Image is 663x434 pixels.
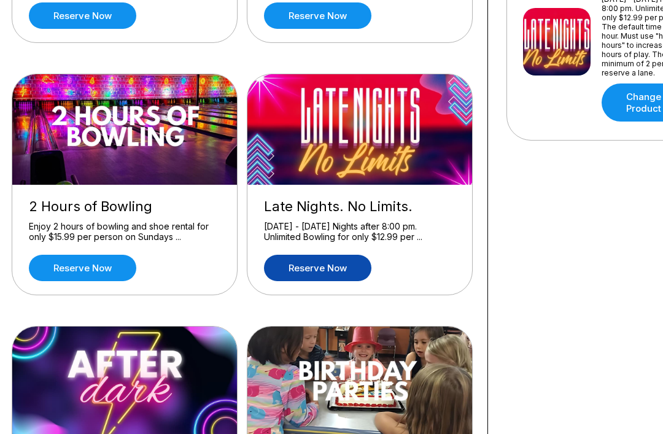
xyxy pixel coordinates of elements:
[264,221,456,242] div: [DATE] - [DATE] Nights after 8:00 pm. Unlimited Bowling for only $12.99 per ...
[12,74,238,185] img: 2 Hours of Bowling
[29,221,220,242] div: Enjoy 2 hours of bowling and shoe rental for only $15.99 per person on Sundays ...
[264,198,456,215] div: Late Nights. No Limits.
[29,255,136,281] a: Reserve now
[247,74,473,185] img: Late Nights. No Limits.
[264,2,371,29] a: Reserve now
[29,198,220,215] div: 2 Hours of Bowling
[264,255,371,281] a: Reserve now
[523,8,591,76] img: Late Nights. No Limits.
[29,2,136,29] a: Reserve now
